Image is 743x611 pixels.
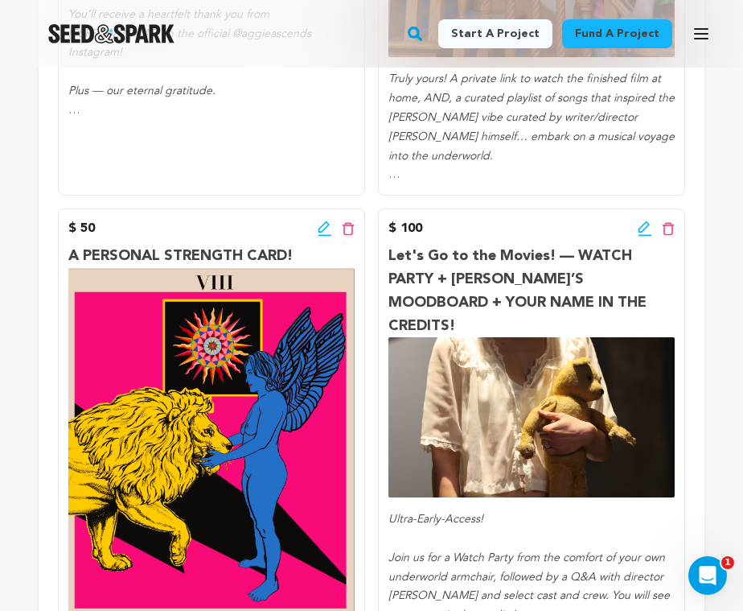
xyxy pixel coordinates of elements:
p: $ 100 [388,219,422,238]
span: 1 [721,556,734,569]
a: Fund a project [562,19,672,48]
em: Ultra-Early-Access! [388,514,483,525]
img: Seed&Spark Logo Dark Mode [48,24,174,43]
p: $ 50 [68,219,95,238]
em: Plus — our eternal gratitude. [68,85,216,97]
em: Truly yours! A private link to watch the finished film at home, AND, a curated playlist of songs ... [388,73,675,161]
img: incentive [388,337,675,497]
a: Start a project [438,19,552,48]
p: Let's Go to the Movies! — WATCH PARTY + [PERSON_NAME]’S MOODBOARD + YOUR NAME IN THE CREDITS! [388,245,675,337]
iframe: Intercom live chat [688,556,727,595]
a: Seed&Spark Homepage [48,24,174,43]
p: A PERSONAL STRENGTH CARD! [68,245,355,268]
